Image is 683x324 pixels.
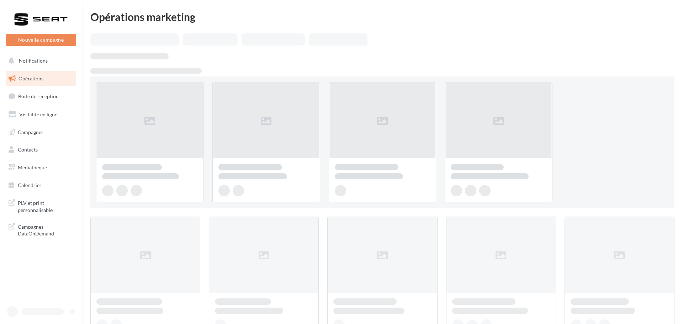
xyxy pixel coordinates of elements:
[4,219,78,240] a: Campagnes DataOnDemand
[4,160,78,175] a: Médiathèque
[18,75,43,81] span: Opérations
[18,93,59,99] span: Boîte de réception
[4,195,78,216] a: PLV et print personnalisable
[6,34,76,46] button: Nouvelle campagne
[18,147,38,153] span: Contacts
[90,11,674,22] div: Opérations marketing
[18,182,42,188] span: Calendrier
[19,111,57,117] span: Visibilité en ligne
[18,222,73,237] span: Campagnes DataOnDemand
[19,58,48,64] span: Notifications
[18,198,73,213] span: PLV et print personnalisable
[4,89,78,104] a: Boîte de réception
[4,178,78,193] a: Calendrier
[18,164,47,170] span: Médiathèque
[4,125,78,140] a: Campagnes
[4,142,78,157] a: Contacts
[4,107,78,122] a: Visibilité en ligne
[18,129,43,135] span: Campagnes
[4,71,78,86] a: Opérations
[4,53,75,68] button: Notifications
